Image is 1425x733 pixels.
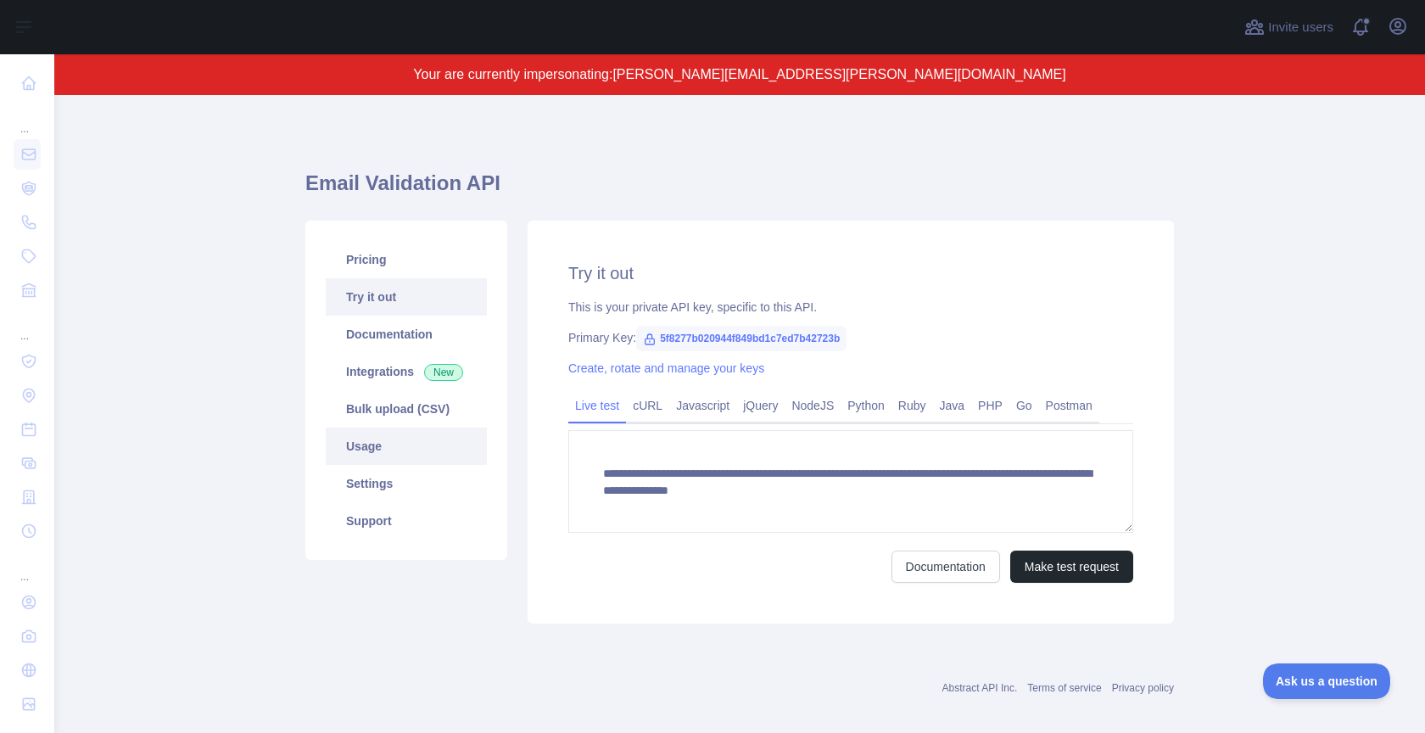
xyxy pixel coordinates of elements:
[568,329,1133,346] div: Primary Key:
[1241,14,1337,41] button: Invite users
[1009,392,1039,419] a: Go
[14,102,41,136] div: ...
[612,67,1065,81] span: [PERSON_NAME][EMAIL_ADDRESS][PERSON_NAME][DOMAIN_NAME]
[626,392,669,419] a: cURL
[326,428,487,465] a: Usage
[326,465,487,502] a: Settings
[424,364,463,381] span: New
[305,170,1174,210] h1: Email Validation API
[841,392,891,419] a: Python
[1268,18,1333,37] span: Invite users
[413,67,612,81] span: Your are currently impersonating:
[326,278,487,316] a: Try it out
[14,309,41,343] div: ...
[636,326,847,351] span: 5f8277b020944f849bd1c7ed7b42723b
[1039,392,1099,419] a: Postman
[785,392,841,419] a: NodeJS
[933,392,972,419] a: Java
[891,392,933,419] a: Ruby
[891,551,1000,583] a: Documentation
[568,299,1133,316] div: This is your private API key, specific to this API.
[1027,682,1101,694] a: Terms of service
[326,316,487,353] a: Documentation
[568,361,764,375] a: Create, rotate and manage your keys
[14,550,41,584] div: ...
[326,502,487,540] a: Support
[568,261,1133,285] h2: Try it out
[1112,682,1174,694] a: Privacy policy
[326,241,487,278] a: Pricing
[736,392,785,419] a: jQuery
[326,353,487,390] a: Integrations New
[326,390,487,428] a: Bulk upload (CSV)
[942,682,1018,694] a: Abstract API Inc.
[1263,663,1391,699] iframe: Toggle Customer Support
[971,392,1009,419] a: PHP
[568,392,626,419] a: Live test
[1010,551,1133,583] button: Make test request
[669,392,736,419] a: Javascript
